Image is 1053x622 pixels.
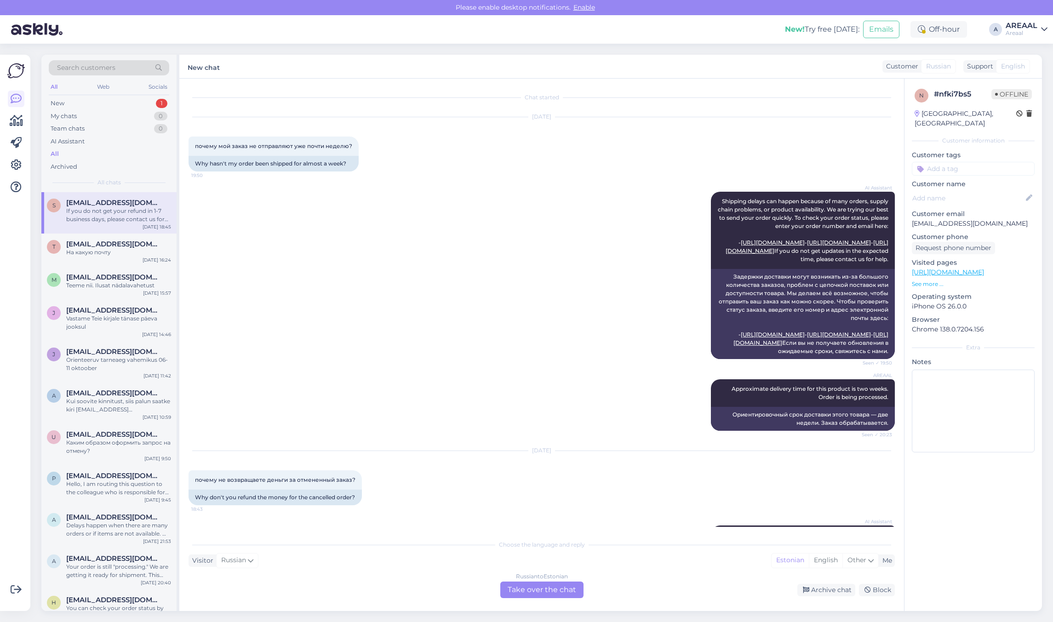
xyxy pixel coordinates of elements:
[912,325,1035,334] p: Chrome 138.0.7204.156
[919,92,924,99] span: n
[66,348,162,356] span: Jantsusliis@gmail.com
[143,372,171,379] div: [DATE] 11:42
[7,62,25,80] img: Askly Logo
[912,268,984,276] a: [URL][DOMAIN_NAME]
[571,3,598,11] span: Enable
[189,490,362,505] div: Why don't you refund the money for the cancelled order?
[741,239,805,246] a: [URL][DOMAIN_NAME]
[49,81,59,93] div: All
[143,257,171,263] div: [DATE] 16:24
[66,397,171,414] div: Kui soovite kinnitust, siis palun saatke kiri [EMAIL_ADDRESS][DOMAIN_NAME] ja vastame kinnitusega
[66,439,171,455] div: Каким образом оформить запрос на отмену?
[912,150,1035,160] p: Customer tags
[807,331,871,338] a: [URL][DOMAIN_NAME]
[51,149,59,159] div: All
[66,472,162,480] span: pedakpiret@gmail.com
[1006,22,1047,37] a: AREAALAreaal
[66,430,162,439] span: ulyanichav@gmail.com
[66,554,162,563] span: annettripats36@gmail.com
[1001,62,1025,71] span: English
[97,178,121,187] span: All chats
[51,112,77,121] div: My chats
[1006,22,1037,29] div: AREAAL
[741,331,805,338] a: [URL][DOMAIN_NAME]
[188,60,220,73] label: New chat
[66,199,162,207] span: sashababiy797@gmail.com
[143,414,171,421] div: [DATE] 10:59
[785,24,859,35] div: Try free [DATE]:
[847,556,866,564] span: Other
[52,392,56,399] span: a
[147,81,169,93] div: Socials
[912,315,1035,325] p: Browser
[858,184,892,191] span: AI Assistant
[66,306,162,314] span: jarveltjessica@gmail.com
[66,281,171,290] div: Teeme nii. Ilusat nädalavahetust
[191,506,226,513] span: 18:43
[51,99,64,108] div: New
[858,360,892,366] span: Seen ✓ 19:50
[66,604,171,621] div: You can check your order status by entering your order number and email on these links: - [URL][D...
[711,269,895,359] div: Задержки доставки могут возникать из-за большого количества заказов, проблем с цепочкой поставок ...
[52,243,56,250] span: t
[718,198,890,262] span: Shipping delays can happen because of many orders, supply chain problems, or product availability...
[142,331,171,338] div: [DATE] 14:46
[66,521,171,538] div: Delays happen when there are many orders or if items are not available. We are trying to process ...
[926,62,951,71] span: Russian
[52,309,55,316] span: j
[191,172,226,179] span: 19:50
[772,554,809,567] div: Estonian
[711,407,895,431] div: Ориентировочный срок доставки этого товара — две недели. Заказ обрабатывается.
[858,372,892,379] span: AREAAL
[859,584,895,596] div: Block
[141,579,171,586] div: [DATE] 20:40
[51,124,85,133] div: Team chats
[66,248,171,257] div: На какую почту
[912,292,1035,302] p: Operating system
[52,434,56,440] span: u
[154,112,167,121] div: 0
[52,351,55,358] span: J
[516,572,568,581] div: Russian to Estonian
[66,356,171,372] div: Orienteeruv tarneaeg vahemikus 06-11 oktoober
[858,518,892,525] span: AI Assistant
[195,476,355,483] span: почему не возвращаете деньги за отмененный заказ?
[934,89,991,100] div: # nfki7bs5
[797,584,855,596] div: Archive chat
[66,273,162,281] span: marianneluur@gmail.com
[912,343,1035,352] div: Extra
[195,143,352,149] span: почему мой заказ не отправляют уже почти неделю?
[809,554,842,567] div: English
[785,25,805,34] b: New!
[189,93,895,102] div: Chat started
[189,556,213,565] div: Visitor
[189,113,895,121] div: [DATE]
[66,596,162,604] span: hoy2006@gmail.com
[915,109,1016,128] div: [GEOGRAPHIC_DATA], [GEOGRAPHIC_DATA]
[732,385,890,400] span: Approximate delivery time for this product is two weeks. Order is being processed.
[912,219,1035,228] p: [EMAIL_ADDRESS][DOMAIN_NAME]
[991,89,1032,99] span: Offline
[143,538,171,545] div: [DATE] 21:53
[66,480,171,496] div: Hello, I am routing this question to the colleague who is responsible for this topic. The reply m...
[144,496,171,503] div: [DATE] 9:45
[863,21,899,38] button: Emails
[912,162,1035,176] input: Add a tag
[52,475,56,482] span: p
[858,431,892,438] span: Seen ✓ 20:23
[143,290,171,297] div: [DATE] 15:57
[156,99,167,108] div: 1
[500,582,584,598] div: Take over the chat
[189,446,895,455] div: [DATE]
[51,162,77,171] div: Archived
[52,516,56,523] span: a
[189,156,359,171] div: Why hasn't my order been shipped for almost a week?
[57,63,115,73] span: Search customers
[912,193,1024,203] input: Add name
[912,258,1035,268] p: Visited pages
[189,541,895,549] div: Choose the language and reply
[882,62,918,71] div: Customer
[912,280,1035,288] p: See more ...
[52,276,57,283] span: m
[143,223,171,230] div: [DATE] 18:45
